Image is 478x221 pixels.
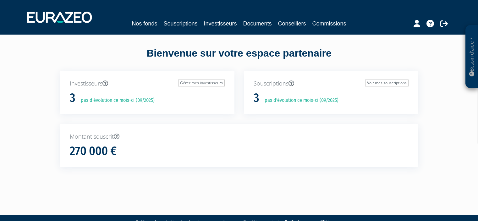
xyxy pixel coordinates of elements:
[243,19,272,28] a: Documents
[468,29,475,85] p: Besoin d'aide ?
[70,145,117,158] h1: 270 000 €
[254,91,259,105] h1: 3
[254,80,409,88] p: Souscriptions
[204,19,237,28] a: Investisseurs
[70,80,225,88] p: Investisseurs
[70,91,75,105] h1: 3
[260,97,338,104] p: pas d'évolution ce mois-ci (09/2025)
[55,46,423,71] div: Bienvenue sur votre espace partenaire
[365,80,409,86] a: Voir mes souscriptions
[76,97,155,104] p: pas d'évolution ce mois-ci (09/2025)
[163,19,197,28] a: Souscriptions
[312,19,346,28] a: Commissions
[278,19,306,28] a: Conseillers
[27,12,92,23] img: 1732889491-logotype_eurazeo_blanc_rvb.png
[178,80,225,86] a: Gérer mes investisseurs
[70,133,409,141] p: Montant souscrit
[132,19,157,28] a: Nos fonds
